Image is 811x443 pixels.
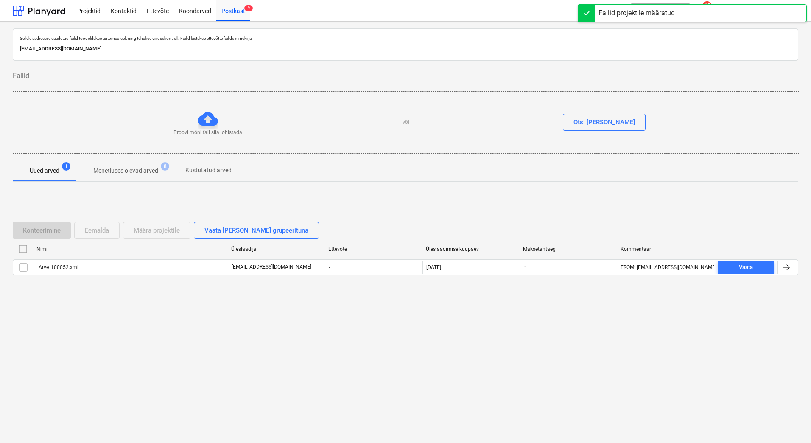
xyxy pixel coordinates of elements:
div: - [325,261,422,274]
p: või [403,119,409,126]
button: Otsi [PERSON_NAME] [563,114,646,131]
div: Nimi [36,246,224,252]
p: [EMAIL_ADDRESS][DOMAIN_NAME] [232,264,311,271]
div: Ettevõte [328,246,419,252]
div: Vaata [739,263,753,272]
div: Failid projektile määratud [598,8,675,18]
span: Failid [13,71,29,81]
div: Maksetähtaeg [523,246,613,252]
button: Vaata [PERSON_NAME] grupeerituna [194,222,319,239]
div: Otsi [PERSON_NAME] [573,117,635,128]
span: - [523,264,527,271]
span: 8 [161,162,169,171]
div: Proovi mõni fail siia lohistadavõiOtsi [PERSON_NAME] [13,91,799,154]
div: [DATE] [426,264,441,270]
span: 1 [62,162,70,171]
p: [EMAIL_ADDRESS][DOMAIN_NAME] [20,45,791,53]
p: Uued arved [30,166,59,175]
button: Vaata [718,261,774,274]
span: 9 [244,5,253,11]
div: Arve_100052.xml [37,264,78,270]
div: Üleslaadija [231,246,322,252]
p: Proovi mõni fail siia lohistada [173,129,242,136]
p: Sellele aadressile saadetud failid töödeldakse automaatselt ning tehakse viirusekontroll. Failid ... [20,36,791,41]
div: Üleslaadimise kuupäev [426,246,516,252]
p: Kustutatud arved [185,166,232,175]
div: Kommentaar [621,246,711,252]
div: Vaata [PERSON_NAME] grupeerituna [204,225,308,236]
p: Menetluses olevad arved [93,166,158,175]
